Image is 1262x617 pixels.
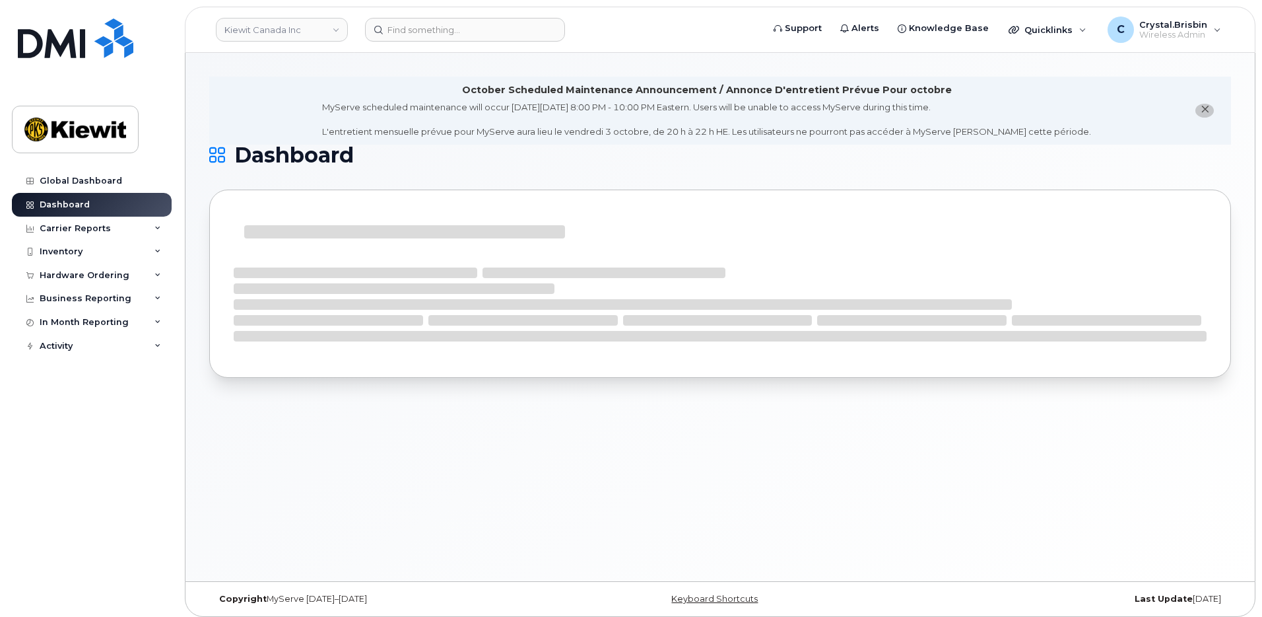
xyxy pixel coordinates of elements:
span: Dashboard [234,145,354,165]
strong: Last Update [1135,594,1193,604]
div: [DATE] [890,594,1231,604]
div: MyServe [DATE]–[DATE] [209,594,550,604]
strong: Copyright [219,594,267,604]
a: Keyboard Shortcuts [671,594,758,604]
div: October Scheduled Maintenance Announcement / Annonce D'entretient Prévue Pour octobre [462,83,952,97]
div: MyServe scheduled maintenance will occur [DATE][DATE] 8:00 PM - 10:00 PM Eastern. Users will be u... [322,101,1091,138]
button: close notification [1195,104,1214,118]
